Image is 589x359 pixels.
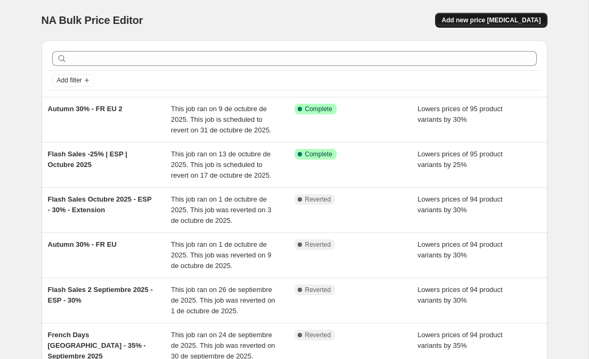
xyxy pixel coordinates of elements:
span: Flash Sales Octubre 2025 - ESP - 30% - Extension [48,195,152,214]
span: This job ran on 1 de octubre de 2025. This job was reverted on 3 de octubre de 2025. [171,195,271,224]
span: This job ran on 1 de octubre de 2025. This job was reverted on 9 de octubre de 2025. [171,240,271,270]
span: Lowers prices of 94 product variants by 35% [418,331,503,349]
span: Reverted [305,286,331,294]
span: Complete [305,150,332,158]
span: NA Bulk Price Editor [42,14,143,26]
button: Add filter [52,74,95,87]
span: Reverted [305,240,331,249]
span: Lowers prices of 95 product variants by 30% [418,105,503,123]
span: Add new price [MEDICAL_DATA] [441,16,541,24]
span: Flash Sales 2 Septiembre 2025 - ESP - 30% [48,286,153,304]
span: Lowers prices of 94 product variants by 30% [418,195,503,214]
span: Flash Sales -25% | ESP | Octubre 2025 [48,150,127,169]
span: This job ran on 9 de octubre de 2025. This job is scheduled to revert on 31 de octubre de 2025. [171,105,272,134]
span: Reverted [305,195,331,204]
span: Complete [305,105,332,113]
span: Reverted [305,331,331,339]
span: This job ran on 26 de septiembre de 2025. This job was reverted on 1 de octubre de 2025. [171,286,275,315]
span: Autumn 30% - FR EU [48,240,117,248]
span: This job ran on 13 de octubre de 2025. This job is scheduled to revert on 17 de octubre de 2025. [171,150,272,179]
span: Lowers prices of 95 product variants by 25% [418,150,503,169]
span: Autumn 30% - FR EU 2 [48,105,122,113]
button: Add new price [MEDICAL_DATA] [435,13,547,28]
span: Add filter [57,76,82,85]
span: Lowers prices of 94 product variants by 30% [418,286,503,304]
span: Lowers prices of 94 product variants by 30% [418,240,503,259]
